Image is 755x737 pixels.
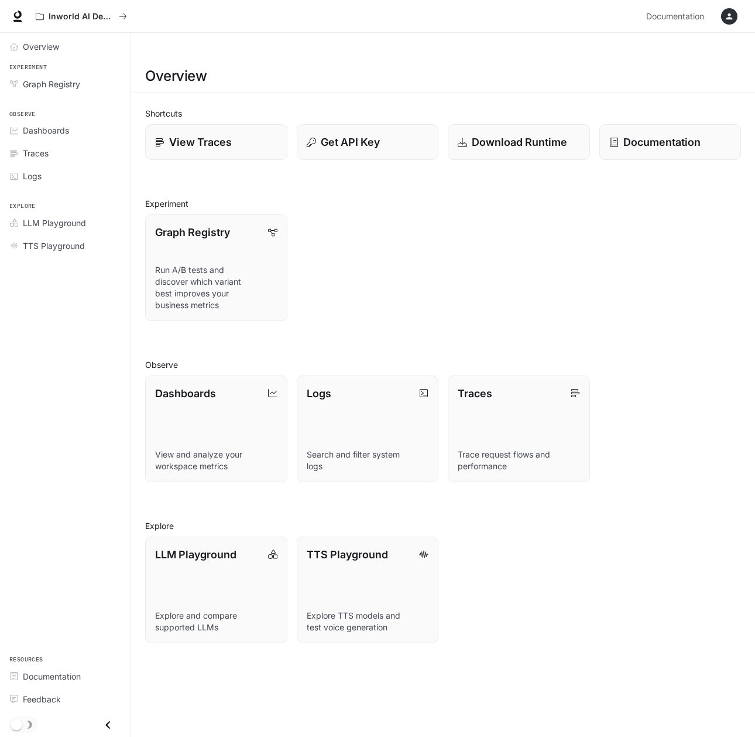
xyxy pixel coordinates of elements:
[307,449,429,472] p: Search and filter system logs
[155,385,216,401] p: Dashboards
[472,134,567,150] p: Download Runtime
[145,64,207,88] h1: Overview
[23,670,81,683] span: Documentation
[5,74,126,94] a: Graph Registry
[145,197,741,210] h2: Experiment
[5,120,126,141] a: Dashboards
[145,376,287,482] a: DashboardsView and analyze your workspace metrics
[145,107,741,120] h2: Shortcuts
[169,134,232,150] p: View Traces
[307,385,331,401] p: Logs
[641,5,713,28] a: Documentation
[458,449,580,472] p: Trace request flows and performance
[458,385,492,401] p: Traces
[145,214,287,321] a: Graph RegistryRun A/B tests and discover which variant best improves your business metrics
[448,376,590,482] a: TracesTrace request flows and performance
[145,359,741,371] h2: Observe
[5,36,126,57] a: Overview
[155,610,277,633] p: Explore and compare supported LLMs
[23,124,69,137] span: Dashboards
[95,713,121,737] button: Close drawer
[297,537,439,643] a: TTS PlaygroundExplore TTS models and test voice generation
[307,610,429,633] p: Explore TTS models and test voice generation
[623,134,701,150] p: Documentation
[30,5,132,28] button: All workspaces
[23,170,42,182] span: Logs
[297,376,439,482] a: LogsSearch and filter system logs
[5,236,126,256] a: TTS Playground
[23,40,59,53] span: Overview
[599,124,742,160] a: Documentation
[145,520,741,532] h2: Explore
[155,449,277,472] p: View and analyze your workspace metrics
[23,147,49,159] span: Traces
[49,12,114,22] p: Inworld AI Demos
[5,166,126,186] a: Logs
[145,537,287,643] a: LLM PlaygroundExplore and compare supported LLMs
[646,9,704,24] span: Documentation
[23,240,85,252] span: TTS Playground
[5,143,126,163] a: Traces
[145,124,287,160] a: View Traces
[5,666,126,687] a: Documentation
[321,134,380,150] p: Get API Key
[11,718,22,731] span: Dark mode toggle
[448,124,590,160] a: Download Runtime
[155,264,277,311] p: Run A/B tests and discover which variant best improves your business metrics
[155,547,236,562] p: LLM Playground
[5,213,126,233] a: LLM Playground
[23,217,86,229] span: LLM Playground
[23,693,61,705] span: Feedback
[307,547,388,562] p: TTS Playground
[155,224,230,240] p: Graph Registry
[23,78,80,90] span: Graph Registry
[5,689,126,709] a: Feedback
[297,124,439,160] button: Get API Key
